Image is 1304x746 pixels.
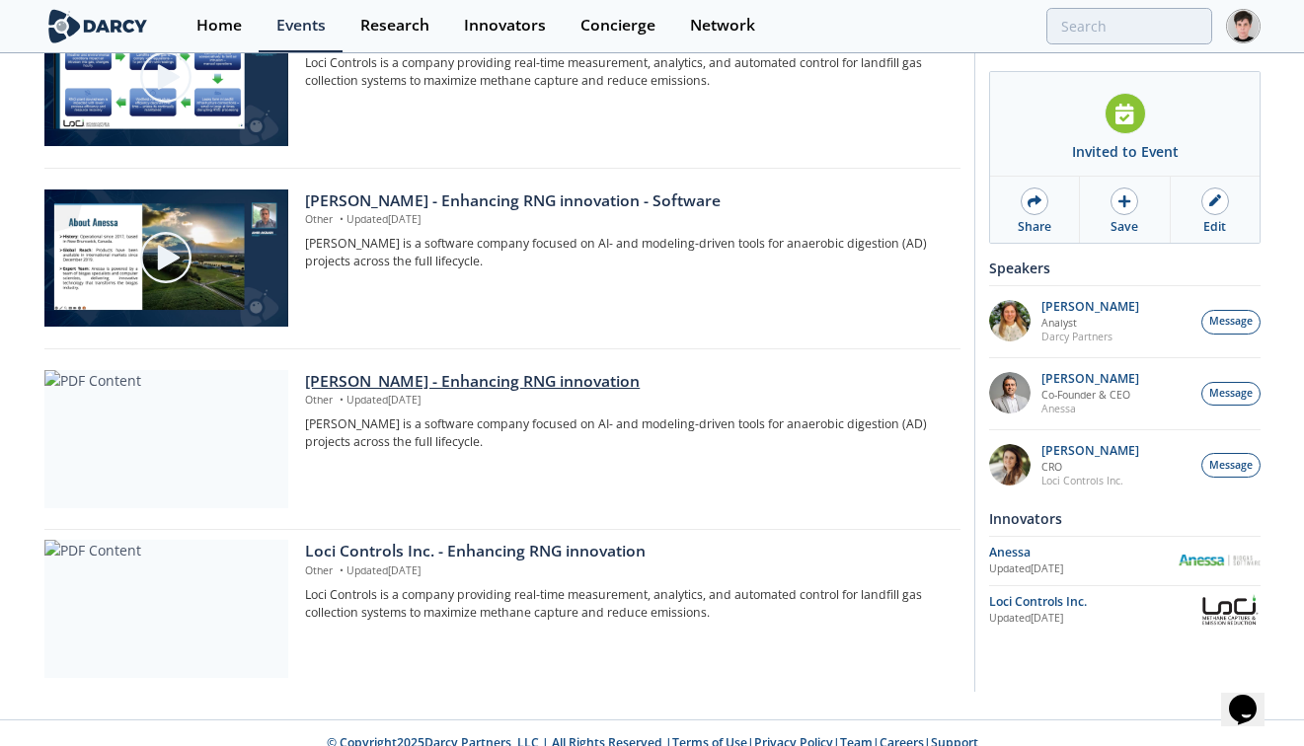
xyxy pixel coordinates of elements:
[305,540,946,563] div: Loci Controls Inc. - Enhancing RNG innovation
[1041,330,1139,343] p: Darcy Partners
[305,54,946,91] p: Loci Controls is a company providing real-time measurement, analytics, and automated control for ...
[44,9,152,43] img: logo-wide.svg
[580,18,655,34] div: Concierge
[690,18,755,34] div: Network
[1171,177,1260,243] a: Edit
[1201,310,1261,335] button: Message
[305,563,946,579] p: Other Updated [DATE]
[1041,300,1139,314] p: [PERSON_NAME]
[1203,218,1226,236] div: Edit
[196,18,242,34] div: Home
[1041,316,1139,330] p: Analyst
[276,18,326,34] div: Events
[336,393,346,407] span: •
[305,370,946,394] div: [PERSON_NAME] - Enhancing RNG innovation
[989,611,1198,627] div: Updated [DATE]
[1221,667,1284,726] iframe: chat widget
[1041,444,1139,458] p: [PERSON_NAME]
[1046,8,1212,44] input: Advanced Search
[989,544,1261,578] a: Anessa Updated[DATE] Anessa
[305,189,946,213] div: [PERSON_NAME] - Enhancing RNG innovation - Software
[336,563,346,577] span: •
[989,444,1031,485] img: 737ad19b-6c50-4cdf-92c7-29f5966a019e
[989,501,1261,536] div: Innovators
[44,189,960,328] a: Video Content [PERSON_NAME] - Enhancing RNG innovation - Software Other •Updated[DATE] [PERSON_NA...
[1018,218,1051,236] div: Share
[44,9,960,147] a: Video Content Loci Controls Inc. - Enhancing RNG innovation - Real Time Mesuarement Other •Update...
[305,235,946,271] p: [PERSON_NAME] is a software company focused on AI- and modeling-driven tools for anaerobic digest...
[44,9,288,146] img: Video Content
[305,586,946,623] p: Loci Controls is a company providing real-time measurement, analytics, and automated control for ...
[989,593,1261,628] a: Loci Controls Inc. Updated[DATE] Loci Controls Inc.
[989,300,1031,341] img: fddc0511-1997-4ded-88a0-30228072d75f
[1209,314,1253,330] span: Message
[44,370,960,508] a: PDF Content [PERSON_NAME] - Enhancing RNG innovation Other •Updated[DATE] [PERSON_NAME] is a soft...
[1209,458,1253,474] span: Message
[360,18,429,34] div: Research
[989,561,1178,577] div: Updated [DATE]
[305,415,946,452] p: [PERSON_NAME] is a software company focused on AI- and modeling-driven tools for anaerobic digest...
[989,544,1178,561] div: Anessa
[138,49,193,105] img: play-chapters-gray.svg
[1201,382,1261,407] button: Message
[1041,474,1139,487] p: Loci Controls Inc.
[1072,141,1179,162] div: Invited to Event
[989,251,1261,285] div: Speakers
[1111,218,1138,236] div: Save
[1178,555,1261,565] img: Anessa
[1041,372,1139,386] p: [PERSON_NAME]
[1209,386,1253,402] span: Message
[1198,593,1261,628] img: Loci Controls Inc.
[1201,453,1261,478] button: Message
[305,212,946,228] p: Other Updated [DATE]
[44,540,960,678] a: PDF Content Loci Controls Inc. - Enhancing RNG innovation Other •Updated[DATE] Loci Controls is a...
[989,593,1198,611] div: Loci Controls Inc.
[1041,388,1139,402] p: Co-Founder & CEO
[989,372,1031,413] img: 1fdb2308-3d70-46db-bc64-f6eabefcce4d
[1226,9,1261,43] img: Profile
[138,230,193,285] img: play-chapters-gray.svg
[1041,402,1139,415] p: Anessa
[305,393,946,409] p: Other Updated [DATE]
[464,18,546,34] div: Innovators
[44,189,288,327] img: Video Content
[1041,460,1139,474] p: CRO
[336,212,346,226] span: •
